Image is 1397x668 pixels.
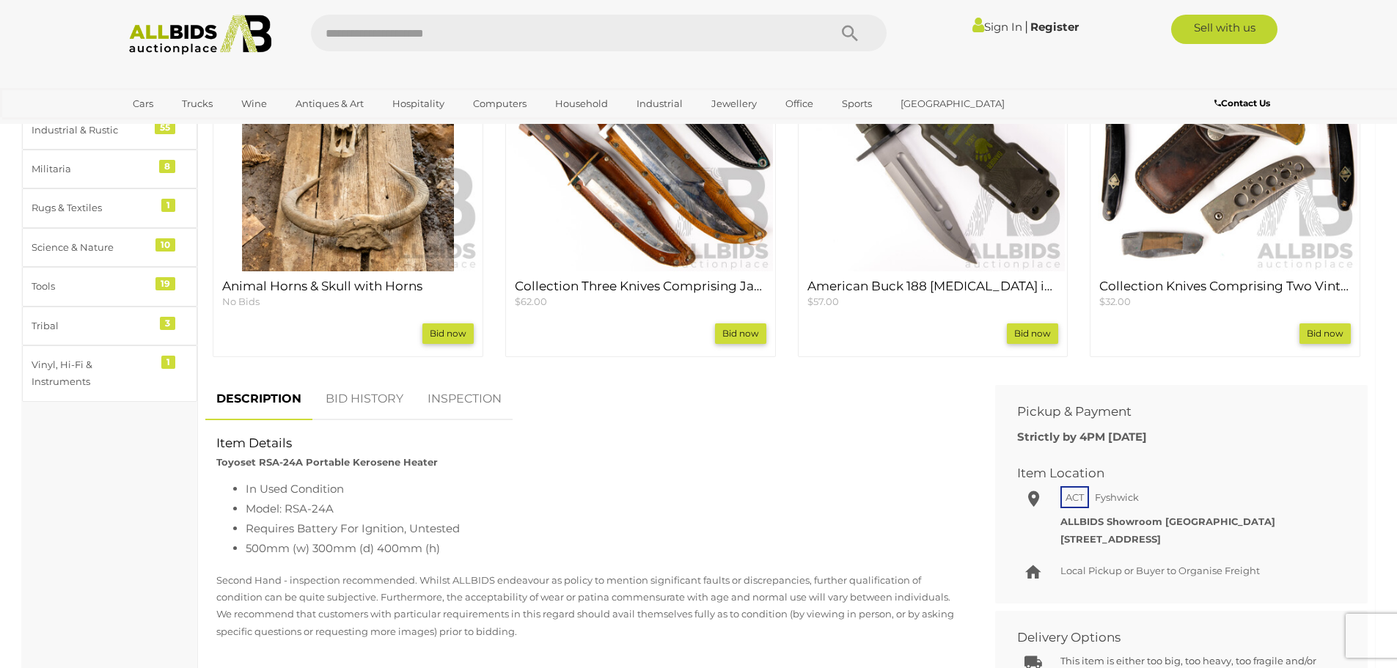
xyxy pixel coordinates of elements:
p: Second Hand - inspection recommended. Whilst ALLBIDS endeavour as policy to mention significant f... [216,572,962,641]
div: Industrial & Rustic [32,122,153,139]
a: Tribal 3 [22,307,197,345]
div: Collection Three Knives Comprising Japanese Seki Made Black Jack Knives, German Solingen Widder B... [505,4,776,357]
a: BID HISTORY [315,378,414,421]
a: Register [1030,20,1079,34]
a: DESCRIPTION [205,378,312,421]
strong: ALLBIDS Showroom [GEOGRAPHIC_DATA] [1060,515,1275,527]
h2: Item Details [216,436,962,450]
h2: Item Location [1017,466,1324,480]
div: Vinyl, Hi-Fi & Instruments [32,356,153,391]
a: Collection Knives Comprising Two Vintage Straight Razors, Handmade Puma Emperor Folding Blade in ... [1099,279,1351,308]
img: Animal Horns & Skull with Horns [216,7,480,272]
strong: Toyoset RSA-24A Portable Kerosene Heater [216,456,438,468]
li: Requires Battery For Ignition, Untested [246,518,962,538]
span: | [1024,18,1028,34]
p: $32.00 [1099,295,1351,309]
div: Science & Nature [32,239,153,256]
a: Bid now [1299,323,1351,344]
a: Wine [232,92,276,116]
a: Trucks [172,92,222,116]
div: 1 [161,356,175,369]
a: [GEOGRAPHIC_DATA] [891,92,1014,116]
p: $57.00 [807,295,1059,309]
h4: Collection Knives Comprising Two Vintage Straight Razors, Handmade Puma Emperor Folding Blade in ... [1099,279,1351,293]
div: American Buck 188 Bayonet in Sheath with Automatic Sharpener [798,4,1068,357]
a: Sports [832,92,881,116]
a: Industrial & Rustic 55 [22,111,197,150]
a: Bid now [422,323,474,344]
div: 10 [155,238,175,252]
div: 1 [161,199,175,212]
p: No Bids [222,295,474,309]
img: Allbids.com.au [121,15,280,55]
h2: Pickup & Payment [1017,405,1324,419]
span: ACT [1060,486,1089,508]
a: American Buck 188 [MEDICAL_DATA] in Sheath with Automatic Sharpener $57.00 [807,279,1059,308]
a: Collection Three Knives Comprising Japanese Seki Made [PERSON_NAME], German Solingen [PERSON_NAME... [515,279,766,308]
li: Model: RSA-24A [246,499,962,518]
div: Tools [32,278,153,295]
span: Local Pickup or Buyer to Organise Freight [1060,565,1260,576]
span: Fyshwick [1091,488,1143,507]
a: Cars [123,92,163,116]
div: Animal Horns & Skull with Horns [213,4,483,357]
div: Collection Knives Comprising Two Vintage Straight Razors, Handmade Puma Emperor Folding Blade in ... [1090,4,1360,357]
button: Search [813,15,887,51]
a: Rugs & Textiles 1 [22,188,197,227]
a: Office [776,92,823,116]
a: Vinyl, Hi-Fi & Instruments 1 [22,345,197,402]
h2: Delivery Options [1017,631,1324,645]
div: 8 [159,160,175,173]
a: Contact Us [1214,95,1274,111]
a: Hospitality [383,92,454,116]
img: Collection Three Knives Comprising Japanese Seki Made Black Jack Knives, German Solingen Widder B... [508,7,773,272]
a: Jewellery [702,92,766,116]
a: Sign In [972,20,1022,34]
b: Contact Us [1214,98,1270,109]
a: Tools 19 [22,267,197,306]
div: Militaria [32,161,153,177]
h4: American Buck 188 [MEDICAL_DATA] in Sheath with Automatic Sharpener [807,279,1059,293]
a: Household [546,92,617,116]
a: Animal Horns & Skull with Horns No Bids [222,279,474,308]
a: Militaria 8 [22,150,197,188]
div: 55 [155,121,175,134]
a: Bid now [715,323,766,344]
a: Antiques & Art [286,92,373,116]
div: 19 [155,277,175,290]
img: American Buck 188 Bayonet in Sheath with Automatic Sharpener [801,7,1066,272]
strong: [STREET_ADDRESS] [1060,533,1161,545]
li: In Used Condition [246,479,962,499]
p: $62.00 [515,295,766,309]
a: Sell with us [1171,15,1277,44]
a: Bid now [1007,323,1058,344]
h4: Animal Horns & Skull with Horns [222,279,474,293]
div: 3 [160,317,175,330]
img: Collection Knives Comprising Two Vintage Straight Razors, Handmade Puma Emperor Folding Blade in ... [1093,7,1357,272]
div: Tribal [32,318,153,334]
b: Strictly by 4PM [DATE] [1017,430,1147,444]
a: Computers [463,92,536,116]
h4: Collection Three Knives Comprising Japanese Seki Made [PERSON_NAME], German Solingen [PERSON_NAME... [515,279,766,293]
a: Science & Nature 10 [22,228,197,267]
a: INSPECTION [417,378,513,421]
li: 500mm (w) 300mm (d) 400mm (h) [246,538,962,558]
a: Industrial [627,92,692,116]
div: Rugs & Textiles [32,199,153,216]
